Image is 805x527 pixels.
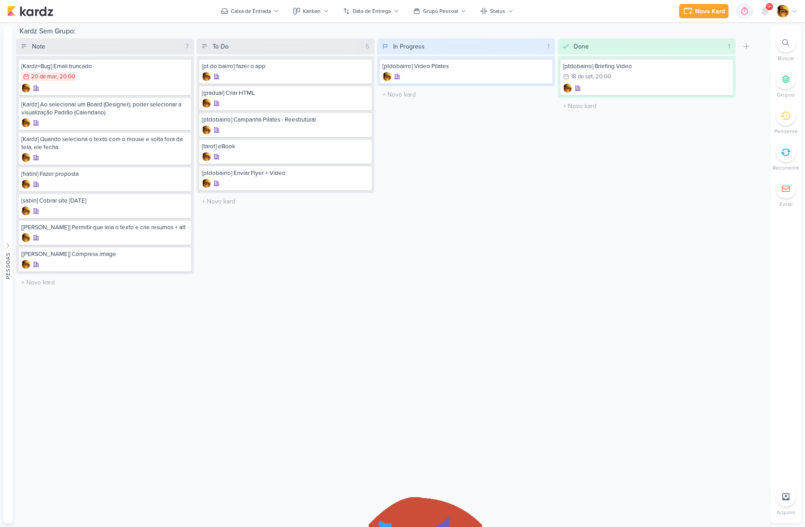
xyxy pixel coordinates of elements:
img: Leandro Guedes [202,126,211,134]
div: Criador(a): Leandro Guedes [202,99,211,108]
div: 18 de set [571,74,593,80]
img: Leandro Guedes [21,260,30,269]
div: Criador(a): Leandro Guedes [21,84,30,93]
img: Leandro Guedes [21,233,30,242]
img: Leandro Guedes [21,153,30,162]
img: Leandro Guedes [21,180,30,189]
div: [amelia] Permitir que leia o texto e crie resumos + alt [21,223,189,231]
div: Kardz Sem Grupo: [16,26,767,38]
div: 7 [182,42,192,51]
div: [gradual] Criar HTML [202,89,369,97]
div: Novo Kard [695,7,725,16]
div: [ptdobairro] Campanha Pilates - Reestruturar [202,116,369,124]
img: kardz.app [7,6,53,16]
p: Pendente [774,127,798,135]
div: , 20:00 [57,74,75,80]
div: [ptdobairro] Briefing Video [563,62,730,70]
div: Criador(a): Leandro Guedes [202,152,211,161]
input: + Novo kard [559,100,734,113]
p: Recorrente [773,164,799,172]
p: Email [780,200,793,208]
p: Buscar [778,54,794,62]
img: Leandro Guedes [21,207,30,215]
img: Leandro Guedes [21,118,30,127]
div: Criador(a): Leandro Guedes [21,233,30,242]
input: + Novo kard [379,88,553,101]
div: Criador(a): Leandro Guedes [563,84,572,93]
div: [pt do bairro] fazer o app [202,62,369,70]
input: + Novo kard [18,276,192,289]
div: Pessoas [4,252,12,279]
p: Grupos [777,91,795,99]
div: Criador(a): Leandro Guedes [382,72,391,81]
img: Leandro Guedes [777,5,789,17]
div: Criador(a): Leandro Guedes [21,260,30,269]
button: Pessoas [4,26,12,523]
div: 5 [362,42,373,51]
div: Criador(a): Leandro Guedes [202,179,211,188]
div: [ptdobairro] Enviar Flyer + Vídeo [202,169,369,177]
div: [fratini] Fazer proposta [21,170,189,178]
div: 1 [544,42,553,51]
div: Criador(a): Leandro Guedes [202,126,211,134]
img: Leandro Guedes [563,84,572,93]
div: [amelia] Compress image [21,250,189,258]
div: Criador(a): Leandro Guedes [202,72,211,81]
div: [sabin] Cobrar site Festa Junina [21,197,189,205]
button: Novo Kard [679,4,729,18]
img: Leandro Guedes [202,99,211,108]
div: Criador(a): Leandro Guedes [21,207,30,215]
div: 20 de mar [31,74,57,80]
div: [ptdobairro] Video Pilates [382,62,550,70]
div: [tarot] eBook [202,142,369,150]
div: [Kardz] Ao selecionar um Board (Designer), poder selecionar a visualização Padrão (Calendario) [21,101,189,117]
div: Criador(a): Leandro Guedes [21,118,30,127]
span: 9+ [767,3,772,10]
div: Criador(a): Leandro Guedes [21,180,30,189]
img: Leandro Guedes [202,179,211,188]
input: + Novo kard [198,195,373,208]
img: Leandro Guedes [382,72,391,81]
div: , 20:00 [593,74,611,80]
div: 1 [724,42,734,51]
img: Leandro Guedes [21,84,30,93]
p: Arquivo [777,508,795,516]
div: Criador(a): Leandro Guedes [21,153,30,162]
div: [Kardz=Bug] Email truncado [21,62,189,70]
img: Leandro Guedes [202,72,211,81]
img: Leandro Guedes [202,152,211,161]
li: Ctrl + F [770,33,801,62]
div: [Kardz] Quando seleciona o texto com o mouse e solta fora da tela, ele fecha. [21,135,189,151]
